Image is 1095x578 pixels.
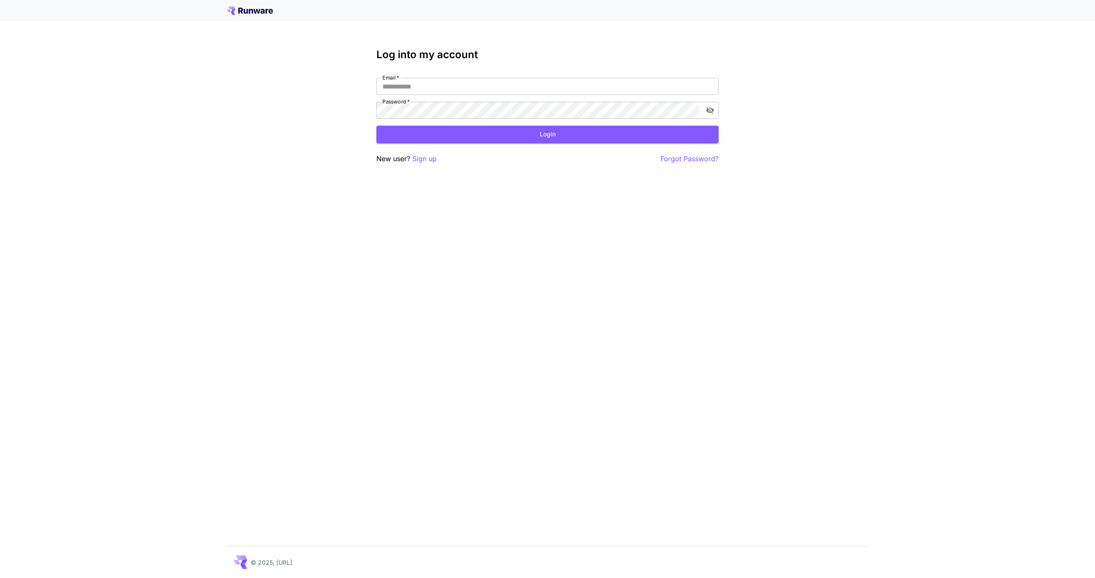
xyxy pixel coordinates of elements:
[660,153,719,164] button: Forgot Password?
[702,103,718,118] button: toggle password visibility
[382,98,410,105] label: Password
[412,153,437,164] button: Sign up
[376,153,437,164] p: New user?
[251,558,292,567] p: © 2025, [URL]
[382,74,399,81] label: Email
[376,49,719,61] h3: Log into my account
[376,126,719,143] button: Login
